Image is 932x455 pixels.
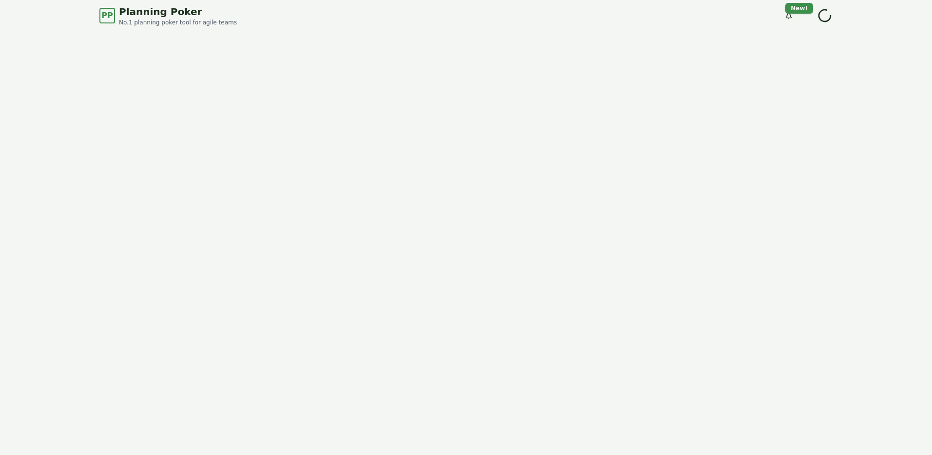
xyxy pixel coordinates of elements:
span: No.1 planning poker tool for agile teams [119,19,237,26]
span: Planning Poker [119,5,237,19]
div: New! [785,3,813,14]
a: PPPlanning PokerNo.1 planning poker tool for agile teams [99,5,237,26]
button: New! [780,7,797,24]
span: PP [101,10,113,21]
